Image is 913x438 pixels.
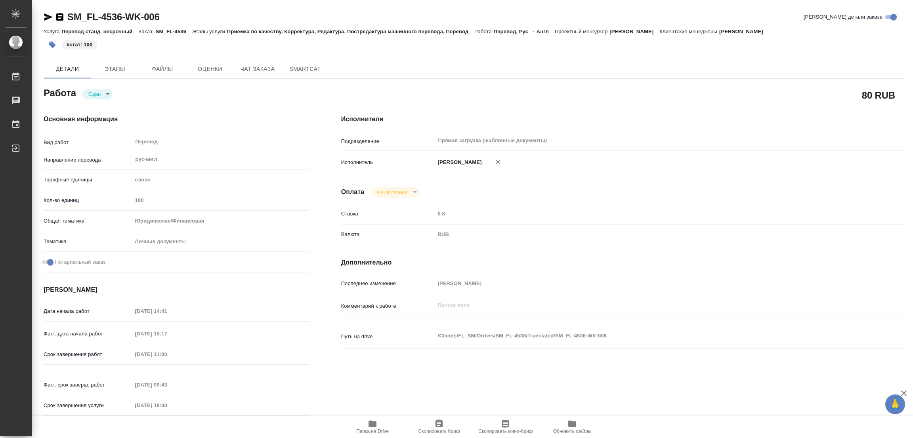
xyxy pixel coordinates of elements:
[132,194,309,206] input: Пустое поле
[44,196,132,204] p: Кол-во единиц
[489,153,507,171] button: Удалить исполнителя
[44,139,132,147] p: Вид работ
[472,416,539,438] button: Скопировать мини-бриф
[44,217,132,225] p: Общая тематика
[132,305,202,317] input: Пустое поле
[862,88,895,102] h2: 80 RUB
[478,428,533,434] span: Скопировать мини-бриф
[86,91,103,97] button: Сдан
[539,416,605,438] button: Обновить файлы
[341,210,435,218] p: Ставка
[341,302,435,310] p: Комментарий к работе
[44,381,132,389] p: Факт. срок заверш. работ
[341,187,365,197] h4: Оплата
[132,348,202,360] input: Пустое поле
[341,158,435,166] p: Исполнитель
[44,307,132,315] p: Дата начала работ
[67,11,160,22] a: SM_FL-4536-WK-006
[48,64,86,74] span: Детали
[435,278,858,289] input: Пустое поле
[44,238,132,246] p: Тематика
[82,89,113,99] div: Сдан
[156,29,192,34] p: SM_FL-4536
[341,280,435,288] p: Последнее изменение
[659,29,719,34] p: Клиентские менеджеры
[341,333,435,341] p: Путь на drive
[132,235,309,248] div: Личные документы
[888,396,902,413] span: 🙏
[339,416,406,438] button: Папка на Drive
[132,379,202,390] input: Пустое поле
[61,29,138,34] p: Перевод станд. несрочный
[435,208,858,219] input: Пустое поле
[138,29,155,34] p: Заказ:
[143,64,181,74] span: Файлы
[61,41,98,48] span: стат: 100
[191,64,229,74] span: Оценки
[227,29,474,34] p: Приёмка по качеству, Корректура, Редактура, Постредактура машинного перевода, Перевод
[341,258,904,267] h4: Дополнительно
[885,394,905,414] button: 🙏
[474,29,494,34] p: Работа
[67,41,92,49] p: #стат: 100
[96,64,134,74] span: Этапы
[44,29,61,34] p: Услуга
[418,428,460,434] span: Скопировать бриф
[44,330,132,338] p: Факт. дата начала работ
[341,114,904,124] h4: Исполнители
[435,329,858,343] textarea: /Clients/FL_SM/Orders/SM_FL-4536/Translated/SM_FL-4536-WK-006
[356,428,389,434] span: Папка на Drive
[55,258,105,266] span: Нотариальный заказ
[44,156,132,164] p: Направление перевода
[553,428,592,434] span: Обновить файлы
[44,114,309,124] h4: Основная информация
[132,328,202,339] input: Пустое поле
[609,29,659,34] p: [PERSON_NAME]
[374,189,410,196] button: Не оплачена
[719,29,769,34] p: [PERSON_NAME]
[341,137,435,145] p: Подразделение
[44,350,132,358] p: Срок завершения работ
[435,158,482,166] p: [PERSON_NAME]
[435,228,858,241] div: RUB
[406,416,472,438] button: Скопировать бриф
[239,64,277,74] span: Чат заказа
[341,230,435,238] p: Валюта
[371,187,419,198] div: Сдан
[55,12,65,22] button: Скопировать ссылку
[494,29,555,34] p: Перевод, Рус → Англ
[44,402,132,409] p: Срок завершения услуги
[192,29,227,34] p: Этапы услуги
[44,36,61,53] button: Добавить тэг
[44,85,76,99] h2: Работа
[555,29,609,34] p: Проектный менеджер
[286,64,324,74] span: SmartCat
[44,285,309,295] h4: [PERSON_NAME]
[132,214,309,228] div: Юридическая/Финансовая
[44,12,53,22] button: Скопировать ссылку для ЯМессенджера
[804,13,882,21] span: [PERSON_NAME] детали заказа
[44,176,132,184] p: Тарифные единицы
[132,173,309,187] div: слово
[132,400,202,411] input: Пустое поле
